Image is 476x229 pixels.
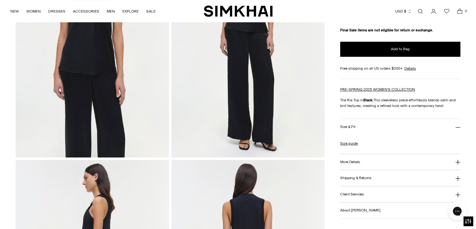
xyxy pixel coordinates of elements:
button: About [PERSON_NAME] [340,203,460,219]
strong: Black. [363,98,373,102]
div: Free shipping on all US orders $200+ [340,66,460,71]
a: SIMKHAI [204,5,273,17]
a: NEW [10,4,19,18]
span: Add to Bag [391,46,410,52]
a: Size guide [340,141,358,146]
a: ACCESSORIES [73,4,99,18]
h3: Shipping & Returns [340,176,371,180]
strong: Final Sale items are not eligible for return or exchange. [340,28,433,32]
a: Go to the account page [427,5,440,18]
button: Client Services [340,186,460,202]
h3: About [PERSON_NAME] [340,208,380,212]
h3: More Details [340,160,360,164]
button: More Details [340,154,460,170]
a: EXPLORE [122,4,139,18]
a: DRESSES [48,4,65,18]
a: PRE-SPRING 2025 WOMEN'S COLLECTION [340,87,415,92]
span: 0 [463,8,468,14]
iframe: Gorgias live chat messenger [445,200,470,223]
a: WOMEN [26,4,41,18]
a: SALE [146,4,156,18]
a: MEN [107,4,115,18]
button: Shipping & Returns [340,170,460,186]
a: Open search modal [414,5,427,18]
h3: Size & Fit [340,125,355,129]
p: The Ria Top in This sleeveless piece effortlessly blends satin and knit textures, creating a refi... [340,97,460,109]
a: Details [404,66,416,71]
button: USD $ [395,4,412,18]
a: Wishlist [440,5,453,18]
button: Size & Fit [340,119,460,135]
h3: Client Services [340,192,364,196]
button: Add to Bag [340,42,460,57]
a: Open cart modal [453,5,466,18]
